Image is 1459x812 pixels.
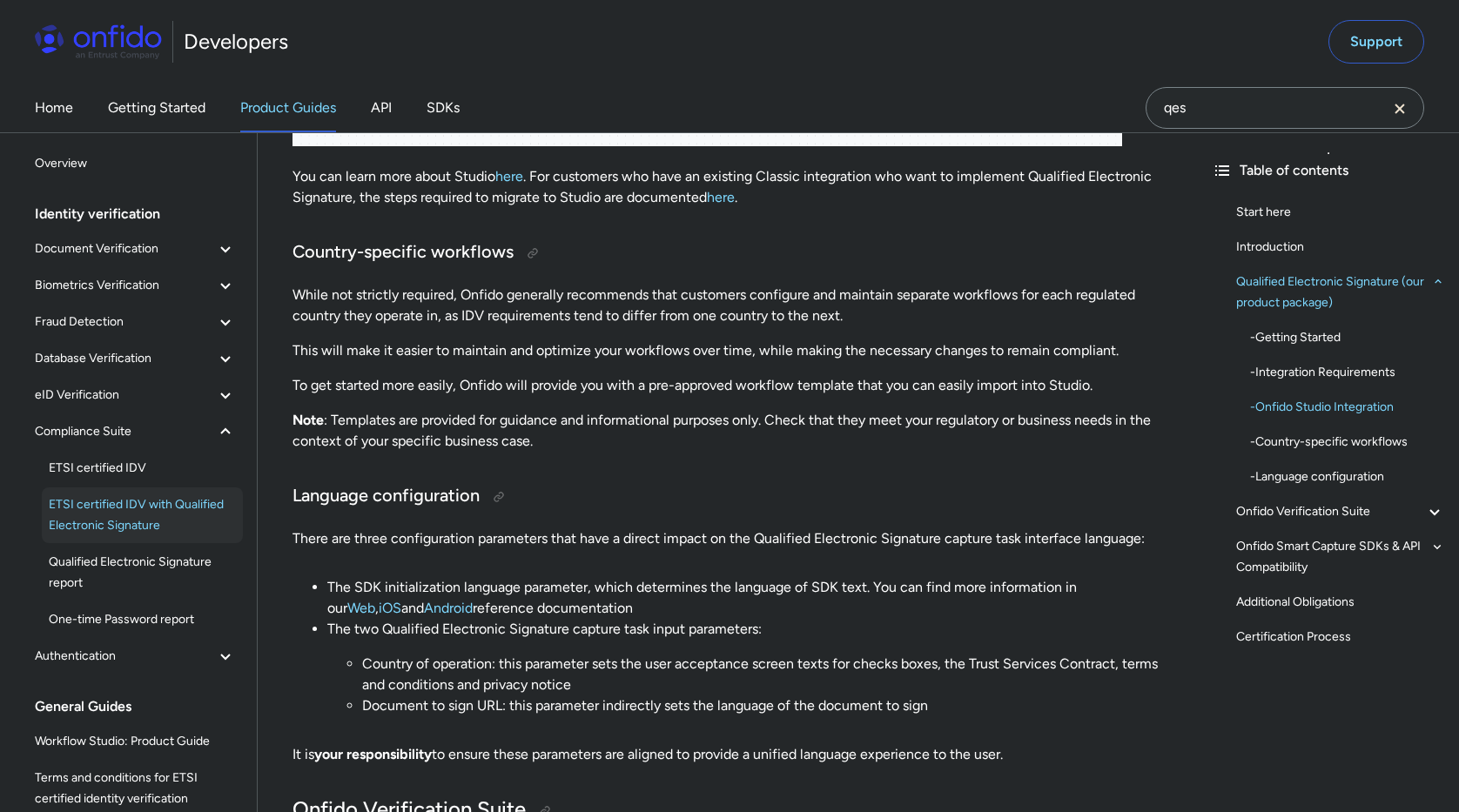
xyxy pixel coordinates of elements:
p: While not strictly required, Onfido generally recommends that customers configure and maintain se... [292,285,1163,326]
a: Additional Obligations [1236,592,1445,613]
a: ETSI certified IDV [42,451,243,486]
a: -Language configuration [1250,466,1445,487]
button: Document Verification [28,232,243,266]
div: Identity verification [35,197,250,232]
button: Fraud Detection [28,305,243,339]
a: Overview [28,146,243,181]
a: SDKs [427,84,460,132]
div: - Country-specific workflows [1250,432,1445,453]
a: iOS [379,600,401,616]
a: Home [35,84,73,132]
div: - Getting Started [1250,327,1445,348]
button: Authentication [28,639,243,674]
span: Overview [35,153,236,174]
input: Onfido search input field [1146,87,1424,129]
a: Product Guides [240,84,336,132]
a: Support [1328,20,1424,64]
div: - Integration Requirements [1250,362,1445,383]
span: eID Verification [35,385,215,406]
p: It is to ensure these parameters are aligned to provide a unified language experience to the user. [292,744,1163,765]
a: Introduction [1236,237,1445,258]
a: Onfido Verification Suite [1236,501,1445,522]
div: General Guides [35,689,250,724]
a: here [707,189,735,205]
span: ETSI certified IDV [49,458,236,479]
button: Compliance Suite [28,414,243,449]
a: -Integration Requirements [1250,362,1445,383]
div: - Onfido Studio Integration [1250,397,1445,418]
a: API [371,84,392,132]
button: eID Verification [28,378,243,413]
li: The SDK initialization language parameter, which determines the language of SDK text. You can fin... [327,577,1163,619]
strong: your responsibility [314,746,432,762]
a: Onfido Smart Capture SDKs & API Compatibility [1236,536,1445,578]
p: To get started more easily, Onfido will provide you with a pre-approved workflow template that yo... [292,375,1163,396]
span: Authentication [35,646,215,667]
a: ETSI certified IDV with Qualified Electronic Signature [42,487,243,543]
img: Onfido Logo [35,24,162,59]
a: Workflow Studio: Product Guide [28,724,243,759]
li: The two Qualified Electronic Signature capture task input parameters: [327,619,1163,716]
a: Getting Started [108,84,205,132]
span: Document Verification [35,238,215,259]
h1: Developers [184,28,288,56]
h3: Country-specific workflows [292,239,1163,267]
span: Qualified Electronic Signature report [49,552,236,594]
a: Android [424,600,473,616]
p: There are three configuration parameters that have a direct impact on the Qualified Electronic Si... [292,528,1163,549]
a: One-time Password report [42,602,243,637]
span: Compliance Suite [35,421,215,442]
div: Table of contents [1212,160,1445,181]
a: Certification Process [1236,627,1445,648]
strong: Note [292,412,324,428]
span: One-time Password report [49,609,236,630]
svg: Clear search field button [1389,98,1410,119]
a: -Getting Started [1250,327,1445,348]
button: Biometrics Verification [28,268,243,303]
span: Terms and conditions for ETSI certified identity verification [35,768,236,809]
li: Country of operation: this parameter sets the user acceptance screen texts for checks boxes, the ... [362,654,1163,695]
span: Workflow Studio: Product Guide [35,731,236,752]
div: - Language configuration [1250,466,1445,487]
p: This will make it easier to maintain and optimize your workflows over time, while making the nece... [292,340,1163,361]
a: Qualified Electronic Signature (our product package) [1236,272,1445,313]
a: Qualified Electronic Signature report [42,545,243,601]
p: You can learn more about Studio . For customers who have an existing Classic integration who want... [292,166,1163,208]
span: Biometrics Verification [35,275,215,296]
a: Start here [1236,202,1445,223]
h3: Language configuration [292,483,1163,511]
a: -Onfido Studio Integration [1250,397,1445,418]
span: Fraud Detection [35,312,215,332]
a: -Country-specific workflows [1250,432,1445,453]
span: ETSI certified IDV with Qualified Electronic Signature [49,494,236,536]
span: Database Verification [35,348,215,369]
li: Document to sign URL: this parameter indirectly sets the language of the document to sign [362,695,1163,716]
a: Web [347,600,375,616]
button: Database Verification [28,341,243,376]
p: : Templates are provided for guidance and informational purposes only. Check that they meet your ... [292,410,1163,452]
a: here [495,168,523,185]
